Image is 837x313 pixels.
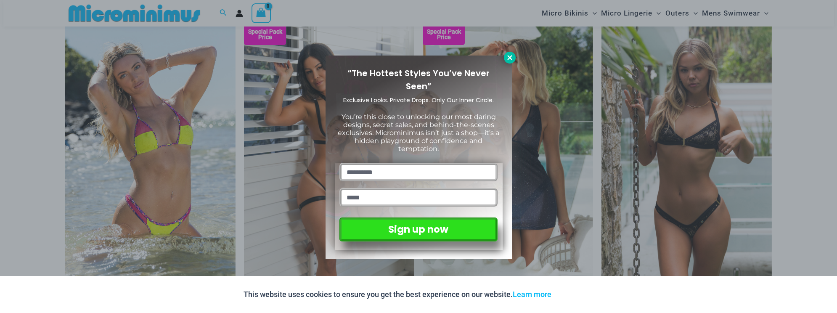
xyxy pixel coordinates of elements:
[339,218,497,241] button: Sign up now
[558,284,593,305] button: Accept
[343,96,494,104] span: Exclusive Looks. Private Drops. Only Our Inner Circle.
[338,113,499,153] span: You’re this close to unlocking our most daring designs, secret sales, and behind-the-scenes exclu...
[347,67,490,92] span: “The Hottest Styles You’ve Never Seen”
[513,290,551,299] a: Learn more
[244,288,551,301] p: This website uses cookies to ensure you get the best experience on our website.
[504,52,516,64] button: Close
